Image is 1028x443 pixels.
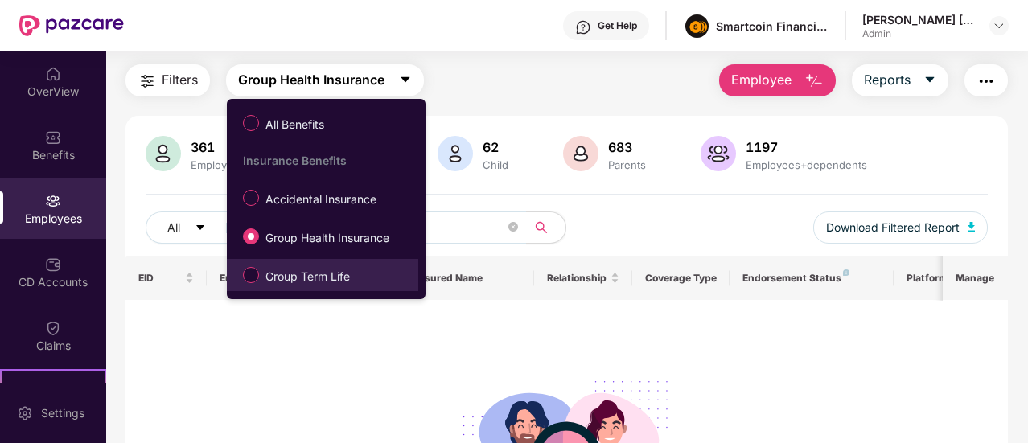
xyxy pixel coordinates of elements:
[138,272,183,285] span: EID
[508,220,518,236] span: close-circle
[742,272,880,285] div: Endorsement Status
[226,64,424,96] button: Group Health Insurancecaret-down
[45,193,61,209] img: svg+xml;base64,PHN2ZyBpZD0iRW1wbG95ZWVzIiB4bWxucz0iaHR0cDovL3d3dy53My5vcmcvMjAwMC9zdmciIHdpZHRoPS...
[17,405,33,421] img: svg+xml;base64,PHN2ZyBpZD0iU2V0dGluZy0yMHgyMCIgeG1sbnM9Imh0dHA6Ly93d3cudzMub3JnLzIwMDAvc3ZnIiB3aW...
[563,136,598,171] img: svg+xml;base64,PHN2ZyB4bWxucz0iaHR0cDovL3d3dy53My5vcmcvMjAwMC9zdmciIHhtbG5zOnhsaW5rPSJodHRwOi8vd3...
[968,222,976,232] img: svg+xml;base64,PHN2ZyB4bWxucz0iaHR0cDovL3d3dy53My5vcmcvMjAwMC9zdmciIHhtbG5zOnhsaW5rPSJodHRwOi8vd3...
[243,154,418,167] div: Insurance Benefits
[701,136,736,171] img: svg+xml;base64,PHN2ZyB4bWxucz0iaHR0cDovL3d3dy53My5vcmcvMjAwMC9zdmciIHhtbG5zOnhsaW5rPSJodHRwOi8vd3...
[438,136,473,171] img: svg+xml;base64,PHN2ZyB4bWxucz0iaHR0cDovL3d3dy53My5vcmcvMjAwMC9zdmciIHhtbG5zOnhsaW5rPSJodHRwOi8vd3...
[843,269,849,276] img: svg+xml;base64,PHN2ZyB4bWxucz0iaHR0cDovL3d3dy53My5vcmcvMjAwMC9zdmciIHdpZHRoPSI4IiBoZWlnaHQ9IjgiIH...
[259,116,331,133] span: All Benefits
[207,256,403,300] th: Employee Name
[187,139,249,155] div: 361
[125,256,208,300] th: EID
[36,405,89,421] div: Settings
[547,272,607,285] span: Relationship
[45,129,61,146] img: svg+xml;base64,PHN2ZyBpZD0iQmVuZWZpdHMiIHhtbG5zPSJodHRwOi8vd3d3LnczLm9yZy8yMDAwL3N2ZyIgd2lkdGg9Ij...
[864,70,911,90] span: Reports
[45,66,61,82] img: svg+xml;base64,PHN2ZyBpZD0iSG9tZSIgeG1sbnM9Imh0dHA6Ly93d3cudzMub3JnLzIwMDAvc3ZnIiB3aWR0aD0iMjAiIG...
[993,19,1005,32] img: svg+xml;base64,PHN2ZyBpZD0iRHJvcGRvd24tMzJ4MzIiIHhtbG5zPSJodHRwOi8vd3d3LnczLm9yZy8yMDAwL3N2ZyIgd2...
[45,320,61,336] img: svg+xml;base64,PHN2ZyBpZD0iQ2xhaW0iIHhtbG5zPSJodHRwOi8vd3d3LnczLm9yZy8yMDAwL3N2ZyIgd2lkdGg9IjIwIi...
[598,19,637,32] div: Get Help
[146,211,244,244] button: Allcaret-down
[146,136,181,171] img: svg+xml;base64,PHN2ZyB4bWxucz0iaHR0cDovL3d3dy53My5vcmcvMjAwMC9zdmciIHhtbG5zOnhsaW5rPSJodHRwOi8vd3...
[605,158,649,171] div: Parents
[220,272,378,285] span: Employee Name
[399,73,412,88] span: caret-down
[526,211,566,244] button: search
[195,222,206,235] span: caret-down
[187,158,249,171] div: Employees
[804,72,824,91] img: svg+xml;base64,PHN2ZyB4bWxucz0iaHR0cDovL3d3dy53My5vcmcvMjAwMC9zdmciIHhtbG5zOnhsaW5rPSJodHRwOi8vd3...
[862,27,975,40] div: Admin
[508,222,518,232] span: close-circle
[575,19,591,35] img: svg+xml;base64,PHN2ZyBpZD0iSGVscC0zMngzMiIgeG1sbnM9Imh0dHA6Ly93d3cudzMub3JnLzIwMDAvc3ZnIiB3aWR0aD...
[479,139,512,155] div: 62
[907,272,995,285] div: Platform Status
[259,268,356,285] span: Group Term Life
[125,64,210,96] button: Filters
[605,139,649,155] div: 683
[479,158,512,171] div: Child
[742,158,870,171] div: Employees+dependents
[526,221,557,234] span: search
[162,70,198,90] span: Filters
[826,219,960,236] span: Download Filtered Report
[731,70,792,90] span: Employee
[259,229,396,247] span: Group Health Insurance
[716,18,829,34] div: Smartcoin Financials Private Limited
[923,73,936,88] span: caret-down
[167,219,180,236] span: All
[943,256,1008,300] th: Manage
[19,15,124,36] img: New Pazcare Logo
[632,256,730,300] th: Coverage Type
[138,72,157,91] img: svg+xml;base64,PHN2ZyB4bWxucz0iaHR0cDovL3d3dy53My5vcmcvMjAwMC9zdmciIHdpZHRoPSIyNCIgaGVpZ2h0PSIyNC...
[977,72,996,91] img: svg+xml;base64,PHN2ZyB4bWxucz0iaHR0cDovL3d3dy53My5vcmcvMjAwMC9zdmciIHdpZHRoPSIyNCIgaGVpZ2h0PSIyNC...
[534,256,632,300] th: Relationship
[259,191,383,208] span: Accidental Insurance
[852,64,948,96] button: Reportscaret-down
[45,256,61,273] img: svg+xml;base64,PHN2ZyBpZD0iQ0RfQWNjb3VudHMiIGRhdGEtbmFtZT0iQ0QgQWNjb3VudHMiIHhtbG5zPSJodHRwOi8vd3...
[685,14,709,38] img: image%20(1).png
[813,211,989,244] button: Download Filtered Report
[862,12,975,27] div: [PERSON_NAME] [PERSON_NAME]
[742,139,870,155] div: 1197
[238,70,384,90] span: Group Health Insurance
[403,256,534,300] th: Insured Name
[719,64,836,96] button: Employee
